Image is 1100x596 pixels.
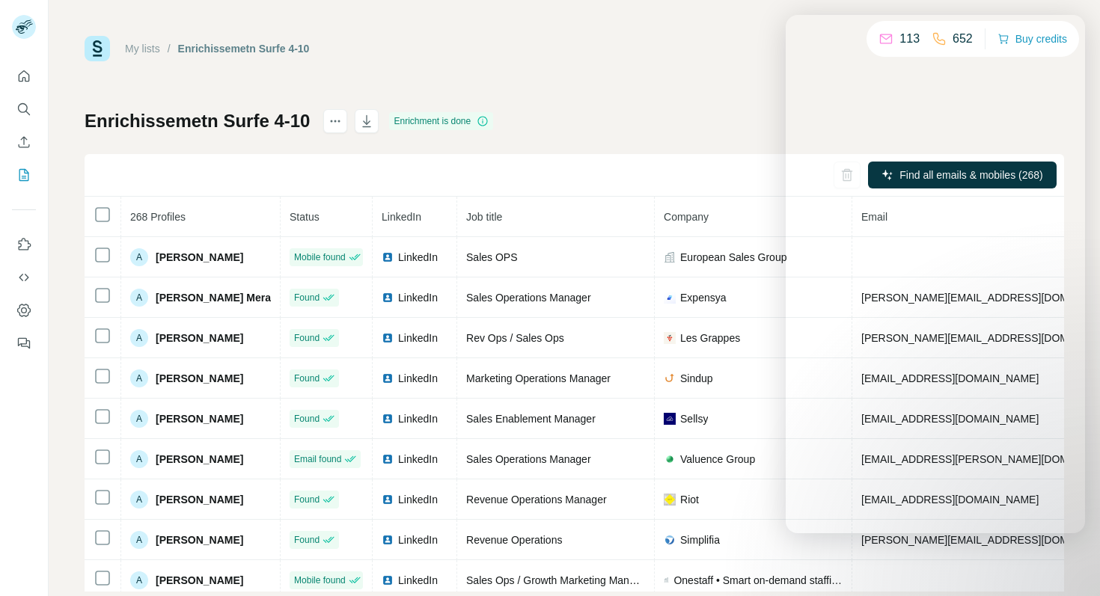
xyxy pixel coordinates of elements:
span: Sales Operations Manager [466,292,591,304]
span: [PERSON_NAME] [156,250,243,265]
span: Marketing Operations Manager [466,372,611,384]
span: Sales OPS [466,251,517,263]
div: A [130,369,148,387]
span: LinkedIn [398,573,438,588]
div: A [130,450,148,468]
span: LinkedIn [398,411,438,426]
button: Use Surfe on LinkedIn [12,231,36,258]
button: Feedback [12,330,36,357]
span: Revenue Operations Manager [466,494,607,506]
img: LinkedIn logo [382,372,394,384]
span: [PERSON_NAME] [156,371,243,386]
span: Onestaff • Smart on-demand staffing platform for healthcare, hospitality & retail [673,573,843,588]
span: Sales Ops / Growth Marketing Manager [466,574,650,586]
button: Use Surfe API [12,264,36,291]
span: Status [290,211,320,223]
span: Email found [294,452,341,466]
img: company-logo [664,453,676,465]
span: 268 Profiles [130,211,186,223]
span: Riot [680,492,699,507]
span: LinkedIn [398,371,438,386]
span: Les Grappes [680,331,740,345]
img: LinkedIn logo [382,494,394,506]
h1: Enrichissemetn Surfe 4-10 [85,109,310,133]
img: Surfe Logo [85,36,110,61]
span: Job title [466,211,502,223]
div: Enrichissemetn Surfe 4-10 [178,41,310,56]
span: Rev Ops / Sales Ops [466,332,564,344]
span: Mobile found [294,251,346,264]
span: Valuence Group [680,452,755,467]
img: company-logo [664,534,676,546]
span: Sales Enablement Manager [466,413,596,425]
img: LinkedIn logo [382,574,394,586]
img: LinkedIn logo [382,292,394,304]
img: LinkedIn logo [382,453,394,465]
img: company-logo [664,332,676,344]
span: LinkedIn [398,331,438,345]
img: company-logo [664,372,676,384]
span: [PERSON_NAME] [156,492,243,507]
img: company-logo [664,413,676,425]
div: A [130,491,148,509]
li: / [168,41,171,56]
button: Dashboard [12,297,36,324]
img: company-logo [664,494,676,506]
span: LinkedIn [398,492,438,507]
span: Sellsy [680,411,708,426]
img: LinkedIn logo [382,534,394,546]
img: LinkedIn logo [382,332,394,344]
a: My lists [125,43,160,55]
span: Found [294,331,320,345]
span: Found [294,291,320,304]
button: actions [323,109,347,133]
div: A [130,410,148,428]
div: A [130,531,148,549]
span: Mobile found [294,574,346,587]
span: Expensya [680,290,726,305]
span: Found [294,372,320,385]
span: LinkedIn [398,250,438,265]
span: [PERSON_NAME] [156,452,243,467]
iframe: Intercom live chat [786,15,1085,533]
span: LinkedIn [398,532,438,547]
span: Revenue Operations [466,534,562,546]
div: A [130,248,148,266]
button: Quick start [12,63,36,90]
span: LinkedIn [398,290,438,305]
img: LinkedIn logo [382,251,394,263]
img: company-logo [664,292,676,304]
span: [PERSON_NAME] [156,573,243,588]
iframe: Intercom live chat [1049,545,1085,581]
span: Sindup [680,371,713,386]
span: Sales Operations Manager [466,453,591,465]
div: A [130,329,148,347]
div: Enrichment is done [389,112,493,130]
button: My lists [12,162,36,188]
span: LinkedIn [382,211,421,223]
span: Simplifia [680,532,720,547]
span: Found [294,533,320,547]
span: Company [664,211,709,223]
span: European Sales Group [680,250,786,265]
span: [PERSON_NAME] Mera [156,290,271,305]
button: Search [12,96,36,123]
span: [PERSON_NAME] [156,411,243,426]
div: A [130,571,148,589]
span: [PERSON_NAME] [156,331,243,345]
span: Found [294,493,320,506]
span: [PERSON_NAME] [156,532,243,547]
span: LinkedIn [398,452,438,467]
div: A [130,289,148,307]
button: Enrich CSV [12,129,36,156]
img: LinkedIn logo [382,413,394,425]
span: Found [294,412,320,426]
